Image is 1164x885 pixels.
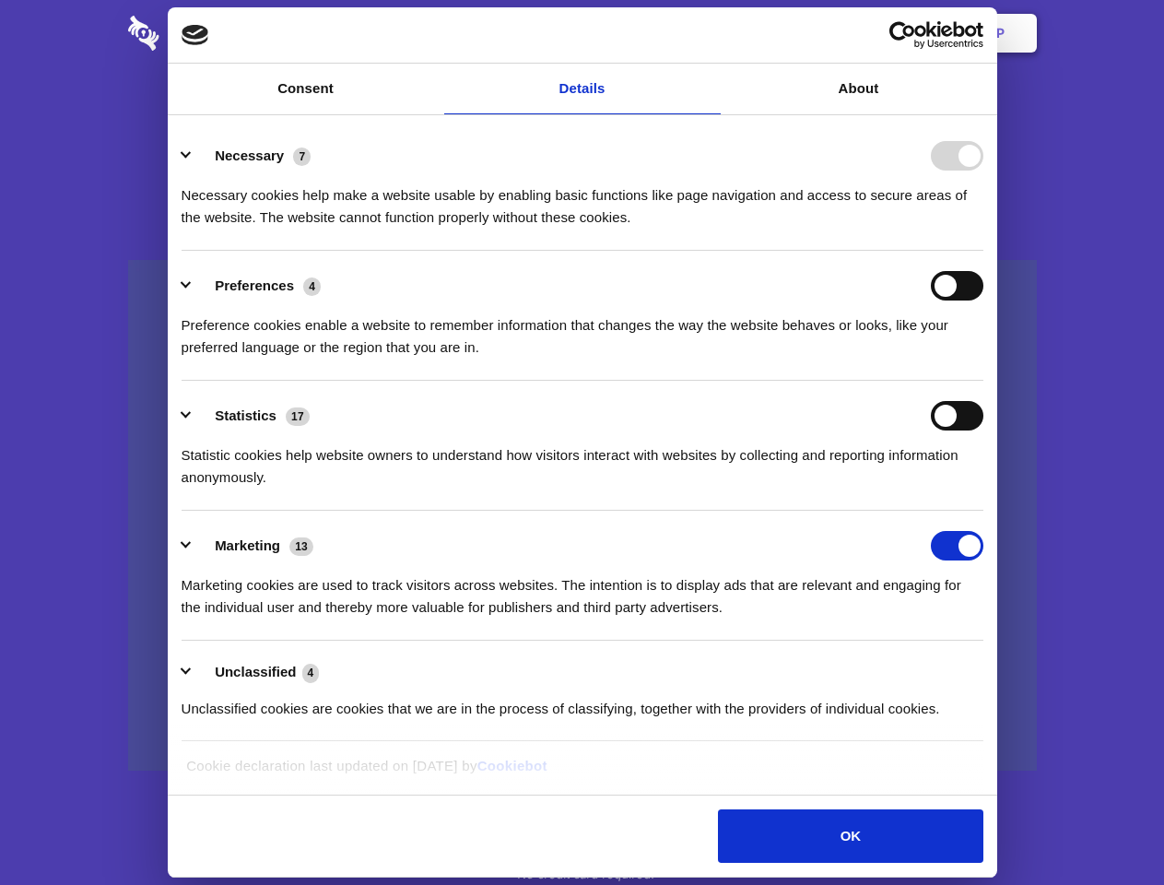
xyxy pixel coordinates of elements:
span: 4 [302,664,320,682]
iframe: Drift Widget Chat Controller [1072,793,1142,863]
img: logo-wordmark-white-trans-d4663122ce5f474addd5e946df7df03e33cb6a1c49d2221995e7729f52c070b2.svg [128,16,286,51]
a: Pricing [541,5,621,62]
a: Login [836,5,916,62]
a: Usercentrics Cookiebot - opens in a new window [822,21,983,49]
a: About [721,64,997,114]
button: Statistics (17) [182,401,322,431]
button: Necessary (7) [182,141,323,171]
span: 4 [303,277,321,296]
a: Cookiebot [477,758,547,773]
button: Unclassified (4) [182,661,331,684]
label: Preferences [215,277,294,293]
div: Statistic cookies help website owners to understand how visitors interact with websites by collec... [182,431,983,489]
div: Preference cookies enable a website to remember information that changes the way the website beha... [182,301,983,359]
label: Necessary [215,147,284,163]
a: Contact [747,5,832,62]
a: Consent [168,64,444,114]
button: Marketing (13) [182,531,325,560]
h4: Auto-redaction of sensitive data, encrypted data sharing and self-destructing private chats. Shar... [128,168,1037,229]
div: Marketing cookies are used to track visitors across websites. The intention is to display ads tha... [182,560,983,619]
h1: Eliminate Slack Data Loss. [128,83,1037,149]
div: Necessary cookies help make a website usable by enabling basic functions like page navigation and... [182,171,983,229]
div: Cookie declaration last updated on [DATE] by [172,755,992,791]
span: 17 [286,407,310,426]
button: Preferences (4) [182,271,333,301]
button: OK [718,809,982,863]
div: Unclassified cookies are cookies that we are in the process of classifying, together with the pro... [182,684,983,720]
a: Wistia video thumbnail [128,260,1037,772]
label: Marketing [215,537,280,553]
img: logo [182,25,209,45]
span: 13 [289,537,313,556]
a: Details [444,64,721,114]
span: 7 [293,147,311,166]
label: Statistics [215,407,276,423]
